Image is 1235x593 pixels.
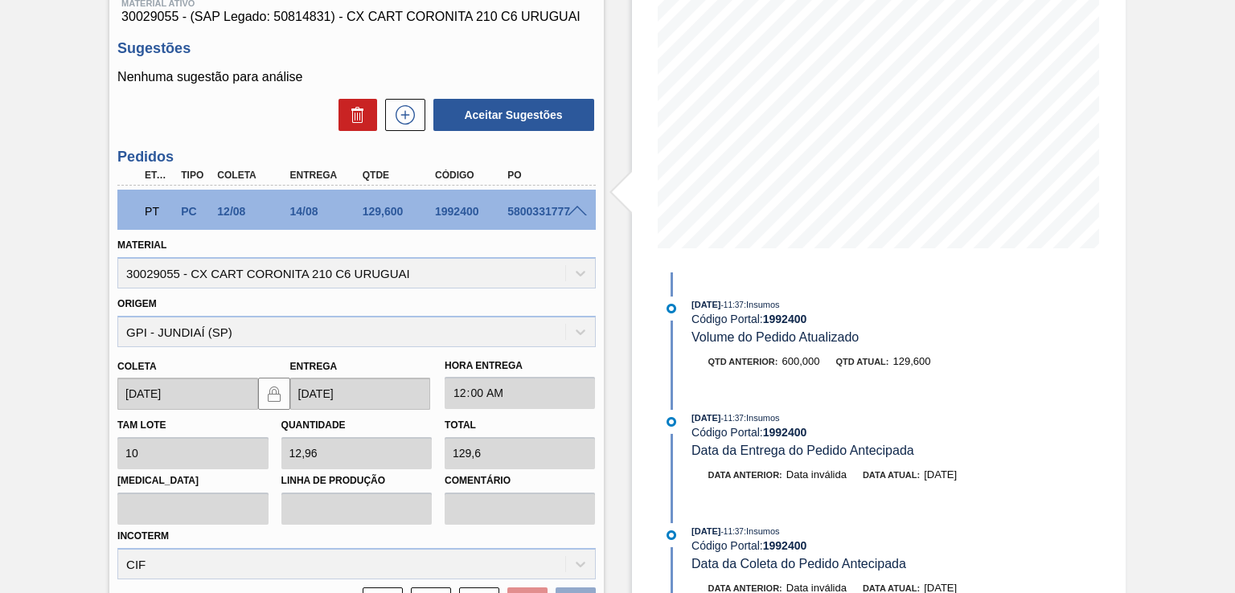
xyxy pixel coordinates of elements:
strong: 1992400 [763,539,807,552]
span: Data da Coleta do Pedido Antecipada [691,557,906,571]
span: - 11:37 [721,301,744,309]
span: Data anterior: [708,470,782,480]
h3: Sugestões [117,40,595,57]
label: Coleta [117,361,156,372]
div: Pedido em Trânsito [141,194,177,229]
label: Incoterm [117,530,169,542]
div: 1992400 [431,205,511,218]
label: Tam lote [117,419,166,431]
span: Data atual: [863,583,920,593]
span: Data atual: [863,470,920,480]
span: [DATE] [924,468,957,481]
label: Material [117,239,166,251]
div: PO [503,170,583,181]
div: Código Portal: [691,313,1073,325]
div: Qtde [359,170,438,181]
span: : Insumos [744,300,780,309]
label: Quantidade [281,419,346,431]
span: : Insumos [744,413,780,423]
span: [DATE] [691,526,720,536]
label: Linha de Produção [281,469,432,493]
div: 14/08/2025 [286,205,366,218]
label: Total [445,419,476,431]
input: dd/mm/yyyy [290,378,430,410]
input: dd/mm/yyyy [117,378,257,410]
button: locked [258,378,290,410]
img: atual [667,530,676,540]
div: Aceitar Sugestões [425,97,596,133]
span: Qtd anterior: [708,357,778,366]
img: atual [667,417,676,427]
strong: 1992400 [763,313,807,325]
div: Código Portal: [691,426,1073,439]
span: [DATE] [691,413,720,423]
div: Código [431,170,511,181]
label: [MEDICAL_DATA] [117,469,268,493]
span: - 11:37 [721,414,744,423]
div: Etapa [141,170,177,181]
div: 12/08/2025 [213,205,293,218]
button: Aceitar Sugestões [433,99,594,131]
h3: Pedidos [117,149,595,166]
span: 30029055 - (SAP Legado: 50814831) - CX CART CORONITA 210 C6 URUGUAI [121,10,591,24]
span: Volume do Pedido Atualizado [691,330,859,344]
span: Data inválida [786,468,847,481]
span: [DATE] [691,300,720,309]
label: Origem [117,298,157,309]
label: Hora Entrega [445,354,595,378]
span: Qtd atual: [835,357,888,366]
span: - 11:37 [721,527,744,536]
label: Comentário [445,469,595,493]
div: Código Portal: [691,539,1073,552]
strong: 1992400 [763,426,807,439]
span: : Insumos [744,526,780,536]
div: 5800331777 [503,205,583,218]
p: PT [145,205,173,218]
div: Excluir Sugestões [330,99,377,131]
div: Nova sugestão [377,99,425,131]
span: 600,000 [782,355,819,367]
p: Nenhuma sugestão para análise [117,70,595,84]
span: Data da Entrega do Pedido Antecipada [691,444,914,457]
div: 129,600 [359,205,438,218]
div: Entrega [286,170,366,181]
img: atual [667,304,676,313]
div: Tipo [177,170,213,181]
img: locked [265,384,284,403]
div: Pedido de Compra [177,205,213,218]
label: Entrega [290,361,338,372]
div: Coleta [213,170,293,181]
span: Data anterior: [708,583,782,593]
span: 129,600 [892,355,930,367]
